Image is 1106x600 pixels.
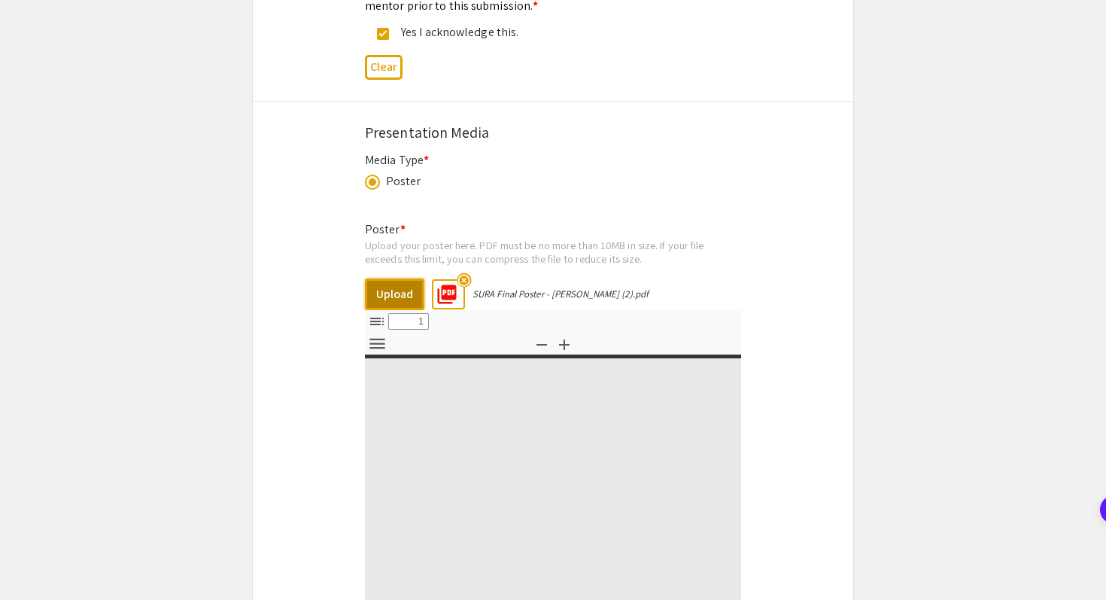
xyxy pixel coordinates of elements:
mat-icon: picture_as_pdf [431,279,454,301]
div: Upload your poster here. PDF must be no more than 10MB in size. If your file exceeds this limit, ... [365,239,741,265]
button: Zoom Out [529,333,555,355]
div: Yes I acknowledge this. [389,23,705,41]
button: Upload [365,279,424,310]
button: Tools [364,333,390,355]
button: Clear [365,55,403,80]
mat-icon: highlight_off [457,273,471,288]
mat-label: Media Type [365,152,429,168]
iframe: Chat [11,532,64,589]
div: Presentation Media [365,121,741,144]
input: Page [388,313,429,330]
mat-label: Poster [365,221,406,237]
div: Poster [386,172,421,190]
button: Toggle Sidebar [364,310,390,332]
button: Zoom In [551,333,577,355]
div: SURA Final Poster - [PERSON_NAME] (2).pdf [472,288,649,300]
